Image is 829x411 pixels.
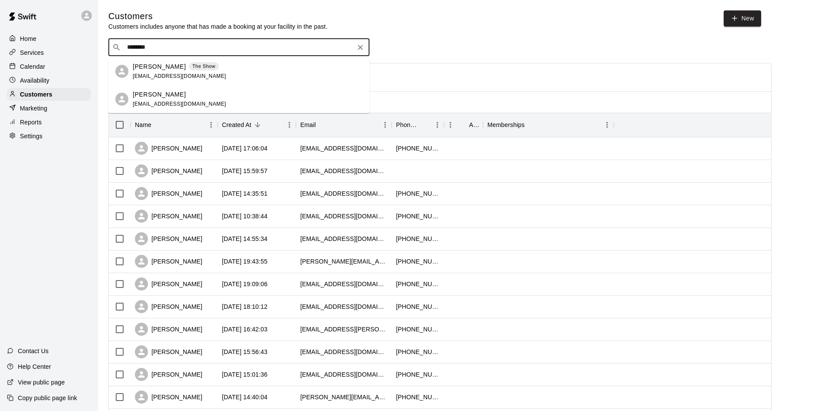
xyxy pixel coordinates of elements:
a: Customers [7,88,91,101]
p: Availability [20,76,50,85]
p: Customers includes anyone that has made a booking at your facility in the past. [108,22,328,31]
a: Marketing [7,102,91,115]
a: Settings [7,130,91,143]
div: [PERSON_NAME] [135,277,202,291]
div: +19704208474 [396,393,440,401]
p: Customers [20,90,52,99]
button: Menu [283,118,296,131]
div: [PERSON_NAME] [135,345,202,358]
a: Reports [7,116,91,129]
div: +19704306815 [396,257,440,266]
button: Menu [444,118,457,131]
p: Contact Us [18,347,49,355]
p: Home [20,34,37,43]
div: adeyo@anthonydeyo.com [300,167,387,175]
div: [PERSON_NAME] [135,210,202,223]
div: Created At [222,113,252,137]
p: Reports [20,118,42,127]
div: emmyjmorgan@gmail.com [300,302,387,311]
button: Sort [316,119,328,131]
div: 2025-08-21 15:59:57 [222,167,268,175]
p: Help Center [18,362,51,371]
div: dlbh01@yahoo.com [300,280,387,288]
div: [PERSON_NAME] [135,323,202,336]
div: 2025-08-19 19:09:06 [222,280,268,288]
a: Calendar [7,60,91,73]
span: [EMAIL_ADDRESS][DOMAIN_NAME] [133,73,226,79]
div: +19702044726 [396,189,440,198]
div: jweibler@jdwventures.com [300,212,387,221]
p: [PERSON_NAME] [133,90,186,99]
button: Sort [151,119,164,131]
div: Phone Number [392,113,444,137]
div: Brittany Ferrans [115,93,128,106]
div: Memberships [487,113,525,137]
a: New [724,10,761,27]
button: Sort [457,119,469,131]
div: +19704122880 [396,234,440,243]
div: [PERSON_NAME] [135,142,202,155]
span: [EMAIL_ADDRESS][DOMAIN_NAME] [133,101,226,107]
div: 2025-08-19 15:01:36 [222,370,268,379]
div: Memberships [483,113,614,137]
button: Sort [419,119,431,131]
div: 2025-08-19 18:10:12 [222,302,268,311]
p: [PERSON_NAME] [133,62,186,71]
div: 2025-08-21 10:38:44 [222,212,268,221]
div: Created At [218,113,296,137]
div: +17203947243 [396,370,440,379]
div: coflirt@yahoo.com [300,234,387,243]
p: View public page [18,378,65,387]
div: Name [135,113,151,137]
button: Sort [252,119,264,131]
div: wrankin8@gmail.com [300,144,387,153]
p: Calendar [20,62,45,71]
div: +19704129601 [396,212,440,221]
div: 2025-08-19 15:56:43 [222,348,268,356]
div: 2025-08-21 17:06:04 [222,144,268,153]
div: abby.c.mcmahon@gmail.com [300,325,387,334]
div: [PERSON_NAME] [135,164,202,177]
div: Age [444,113,483,137]
div: 2025-08-19 19:43:55 [222,257,268,266]
div: +19702316914 [396,144,440,153]
div: [PERSON_NAME] [135,255,202,268]
a: Services [7,46,91,59]
button: Menu [205,118,218,131]
button: Sort [525,119,537,131]
div: Email [300,113,316,137]
div: grant48meyer@gmail.com [300,370,387,379]
p: Services [20,48,44,57]
div: 2025-08-21 14:35:51 [222,189,268,198]
div: [PERSON_NAME] [135,391,202,404]
div: [PERSON_NAME] [135,368,202,381]
div: Age [469,113,479,137]
p: The Show [192,63,215,70]
div: 2025-08-19 14:40:04 [222,393,268,401]
p: Settings [20,132,43,140]
div: [PERSON_NAME] [135,187,202,200]
h5: Customers [108,10,328,22]
div: +19702199121 [396,280,440,288]
button: Menu [431,118,444,131]
div: 2025-08-20 14:55:34 [222,234,268,243]
p: Marketing [20,104,47,113]
button: Menu [601,118,614,131]
div: jkscarter99@gmail.com [300,189,387,198]
div: Brittany Ferrans [115,65,128,78]
div: 2025-08-19 16:42:03 [222,325,268,334]
div: susanhudachek@gmail.com [300,348,387,356]
a: Availability [7,74,91,87]
div: Phone Number [396,113,419,137]
div: +19703240693 [396,302,440,311]
a: Home [7,32,91,45]
div: +19702197599 [396,348,440,356]
p: Copy public page link [18,394,77,402]
div: [PERSON_NAME] [135,300,202,313]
